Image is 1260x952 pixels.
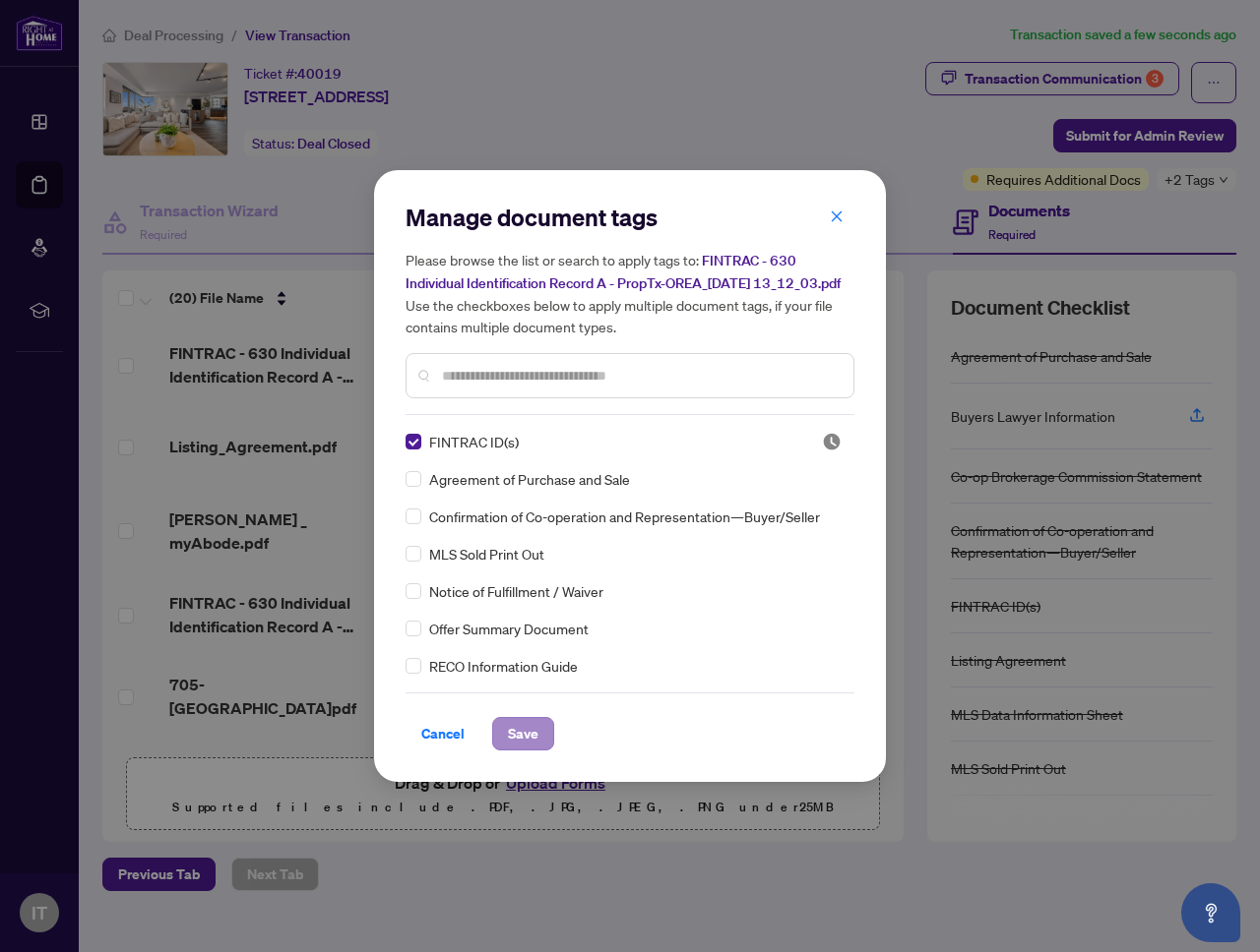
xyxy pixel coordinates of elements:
span: Confirmation of Co-operation and Representation—Buyer/Seller [429,506,820,527]
span: Save [508,718,538,749]
span: Cancel [421,718,465,749]
span: Offer Summary Document [429,618,589,639]
h2: Manage document tags [406,202,854,233]
span: RECO Information Guide [429,655,578,677]
span: Agreement of Purchase and Sale [429,468,630,490]
img: status [822,432,842,451]
h5: Please browse the list or search to apply tags to: Use the checkboxes below to apply multiple doc... [406,249,854,337]
span: FINTRAC ID(s) [429,431,519,452]
button: Save [492,717,554,750]
span: MLS Sold Print Out [429,543,544,565]
button: Cancel [406,717,480,750]
button: Open asap [1181,883,1240,942]
span: close [830,209,844,223]
span: Pending Review [822,432,842,451]
span: Notice of Fulfillment / Waiver [429,580,603,602]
